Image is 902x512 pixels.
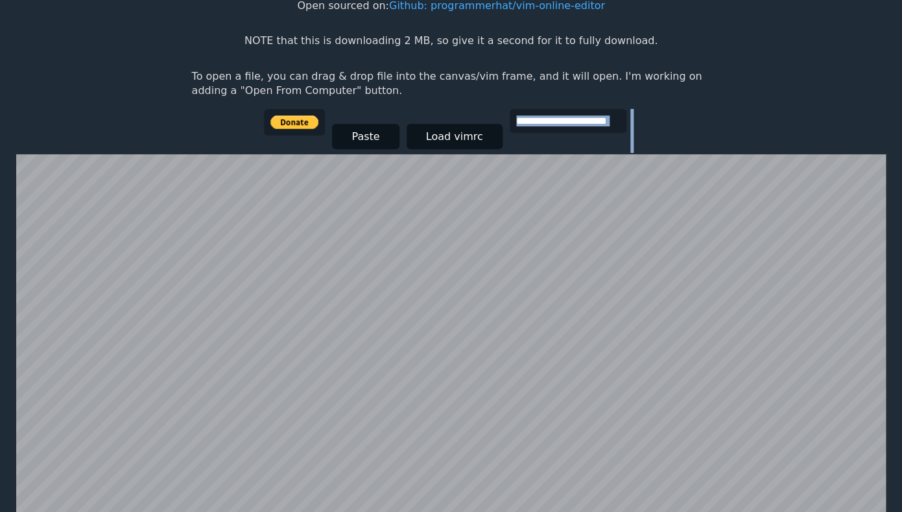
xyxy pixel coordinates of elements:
[407,124,503,149] button: Load vimrc
[244,34,658,48] p: NOTE that this is downloading 2 MB, so give it a second for it to fully download.
[192,69,711,99] p: To open a file, you can drag & drop file into the canvas/vim frame, and it will open. I'm working...
[332,124,399,149] button: Paste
